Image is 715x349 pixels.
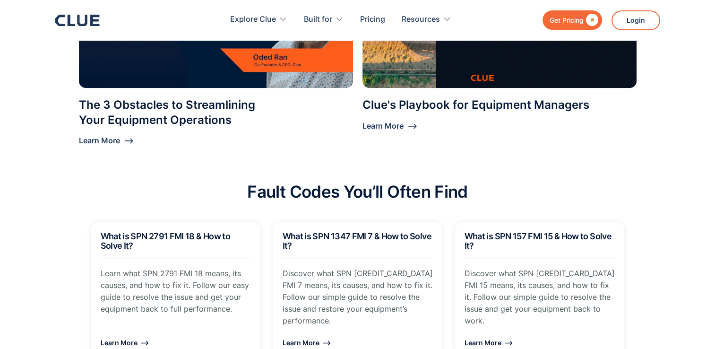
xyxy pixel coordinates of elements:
[550,14,584,26] div: Get Pricing
[247,183,467,201] h2: Fault Codes You’ll Often Find
[79,97,268,127] div: The 3 Obstacles to Streamlining Your Equipment Operations
[465,232,615,251] h2: What is SPN 157 FMI 15 & How to Solve It?
[465,268,615,327] p: Discover what SPN [CREDIT_CARD_DATA] FMI 15 means, its causes, and how to fix it. Follow our simp...
[543,10,602,30] a: Get Pricing
[402,5,451,35] div: Resources
[304,5,332,35] div: Built for
[402,5,440,35] div: Resources
[230,5,287,35] div: Explore Clue
[360,5,385,35] a: Pricing
[283,337,433,349] div: Learn More ⟶
[362,120,417,132] div: Learn More ⟶
[79,135,134,147] div: Learn More ⟶
[101,337,251,349] div: Learn More ⟶
[584,14,598,26] div: 
[465,337,615,349] div: Learn More ⟶
[101,232,251,251] h2: What is SPN 2791 FMI 18 & How to Solve It?
[230,5,276,35] div: Explore Clue
[362,97,589,112] div: Clue's Playbook for Equipment Managers
[283,232,433,251] h2: What is SPN 1347 FMI 7 & How to Solve It?
[612,10,660,30] a: Login
[101,268,251,315] p: Learn what SPN 2791 FMI 18 means, its causes, and how to fix it. Follow our easy guide to resolve...
[283,268,433,327] p: Discover what SPN [CREDIT_CARD_DATA] FMI 7 means, its causes, and how to fix it. Follow our simpl...
[304,5,344,35] div: Built for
